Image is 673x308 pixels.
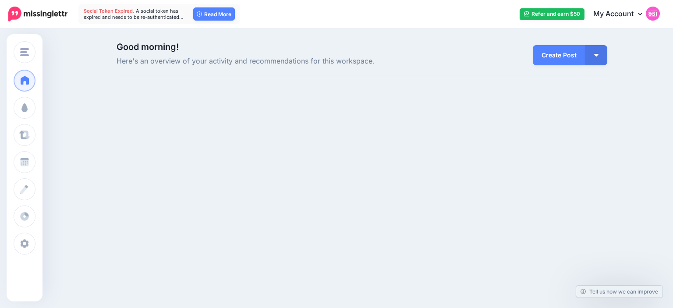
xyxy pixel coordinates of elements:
[84,8,184,20] span: A social token has expired and needs to be re-authenticated…
[584,4,660,25] a: My Account
[20,48,29,56] img: menu.png
[576,286,662,297] a: Tell us how we can improve
[84,8,135,14] span: Social Token Expired.
[533,45,585,65] a: Create Post
[8,7,67,21] img: Missinglettr
[594,54,599,57] img: arrow-down-white.png
[117,56,439,67] span: Here's an overview of your activity and recommendations for this workspace.
[520,8,584,20] a: Refer and earn $50
[193,7,235,21] a: Read More
[117,42,179,52] span: Good morning!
